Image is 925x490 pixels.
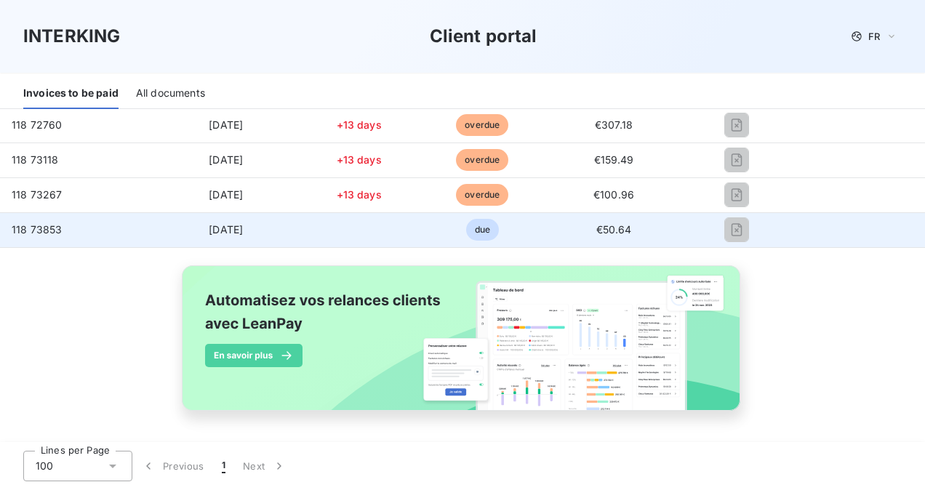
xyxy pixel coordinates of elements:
[209,223,243,236] span: [DATE]
[596,223,632,236] span: €50.64
[430,23,537,49] h3: Client portal
[337,153,382,166] span: +13 days
[36,459,53,473] span: 100
[594,153,634,166] span: €159.49
[12,223,62,236] span: 118 73853
[209,153,243,166] span: [DATE]
[12,119,62,131] span: 118 72760
[337,188,382,201] span: +13 days
[466,219,499,241] span: due
[136,79,205,109] div: All documents
[595,119,633,131] span: €307.18
[12,188,62,201] span: 118 73267
[23,79,119,109] div: Invoices to be paid
[23,23,120,49] h3: INTERKING
[132,451,213,481] button: Previous
[209,119,243,131] span: [DATE]
[234,451,295,481] button: Next
[456,114,508,136] span: overdue
[169,257,756,435] img: banner
[12,153,58,166] span: 118 73118
[222,459,225,473] span: 1
[456,184,508,206] span: overdue
[593,188,634,201] span: €100.96
[456,149,508,171] span: overdue
[209,188,243,201] span: [DATE]
[213,451,234,481] button: 1
[337,119,382,131] span: +13 days
[868,31,880,42] span: FR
